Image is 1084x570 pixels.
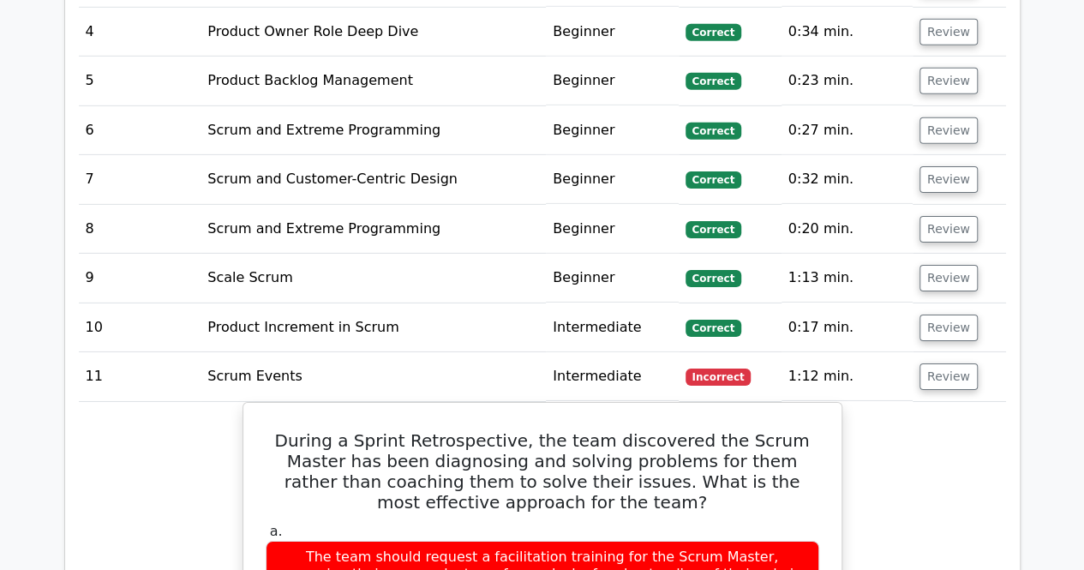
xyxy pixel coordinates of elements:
[201,57,546,105] td: Product Backlog Management
[79,254,201,303] td: 9
[919,315,978,341] button: Review
[201,205,546,254] td: Scrum and Extreme Programming
[782,205,913,254] td: 0:20 min.
[201,106,546,155] td: Scrum and Extreme Programming
[79,205,201,254] td: 8
[782,8,913,57] td: 0:34 min.
[919,166,978,193] button: Review
[546,8,678,57] td: Beginner
[270,523,283,539] span: a.
[201,352,546,401] td: Scrum Events
[782,254,913,303] td: 1:13 min.
[686,73,741,90] span: Correct
[201,8,546,57] td: Product Owner Role Deep Dive
[546,352,678,401] td: Intermediate
[79,352,201,401] td: 11
[919,216,978,243] button: Review
[546,254,678,303] td: Beginner
[201,155,546,204] td: Scrum and Customer-Centric Design
[546,57,678,105] td: Beginner
[686,221,741,238] span: Correct
[782,57,913,105] td: 0:23 min.
[782,155,913,204] td: 0:32 min.
[264,430,821,513] h5: During a Sprint Retrospective, the team discovered the Scrum Master has been diagnosing and solvi...
[79,303,201,352] td: 10
[919,19,978,45] button: Review
[79,8,201,57] td: 4
[686,24,741,41] span: Correct
[782,106,913,155] td: 0:27 min.
[782,303,913,352] td: 0:17 min.
[546,155,678,204] td: Beginner
[201,254,546,303] td: Scale Scrum
[919,117,978,144] button: Review
[782,352,913,401] td: 1:12 min.
[79,106,201,155] td: 6
[686,320,741,337] span: Correct
[546,205,678,254] td: Beginner
[79,57,201,105] td: 5
[79,155,201,204] td: 7
[546,303,678,352] td: Intermediate
[919,68,978,94] button: Review
[919,265,978,291] button: Review
[201,303,546,352] td: Product Increment in Scrum
[919,363,978,390] button: Review
[686,171,741,189] span: Correct
[686,369,752,386] span: Incorrect
[686,270,741,287] span: Correct
[686,123,741,140] span: Correct
[546,106,678,155] td: Beginner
